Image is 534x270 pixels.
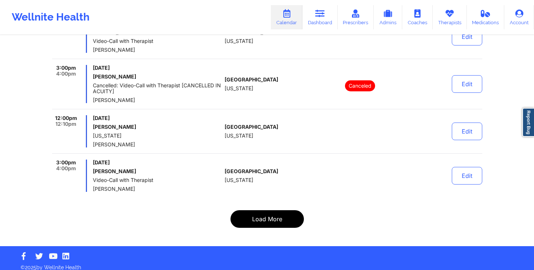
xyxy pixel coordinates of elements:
[225,168,278,174] span: [GEOGRAPHIC_DATA]
[374,5,402,29] a: Admins
[452,167,482,185] button: Edit
[467,5,505,29] a: Medications
[56,160,76,165] span: 3:00pm
[93,142,222,147] span: [PERSON_NAME]
[93,83,222,94] span: Cancelled: Video-Call with Therapist [CANCELLED IN ACUITY]
[452,123,482,140] button: Edit
[93,160,222,165] span: [DATE]
[93,74,222,80] h6: [PERSON_NAME]
[93,115,222,121] span: [DATE]
[402,5,433,29] a: Coaches
[93,177,222,183] span: Video-Call with Therapist
[93,168,222,174] h6: [PERSON_NAME]
[93,133,222,139] span: [US_STATE]
[345,80,375,91] p: Canceled
[225,85,253,91] span: [US_STATE]
[225,77,278,83] span: [GEOGRAPHIC_DATA]
[522,108,534,137] a: Report Bug
[93,124,222,130] h6: [PERSON_NAME]
[93,186,222,192] span: [PERSON_NAME]
[93,97,222,103] span: [PERSON_NAME]
[93,38,222,44] span: Video-Call with Therapist
[225,133,253,139] span: [US_STATE]
[56,165,76,171] span: 4:00pm
[225,38,253,44] span: [US_STATE]
[93,65,222,71] span: [DATE]
[56,65,76,71] span: 3:00pm
[452,28,482,45] button: Edit
[338,5,374,29] a: Prescribers
[93,47,222,53] span: [PERSON_NAME]
[302,5,338,29] a: Dashboard
[55,115,77,121] span: 12:00pm
[433,5,467,29] a: Therapists
[225,177,253,183] span: [US_STATE]
[56,71,76,77] span: 4:00pm
[225,124,278,130] span: [GEOGRAPHIC_DATA]
[55,121,76,127] span: 12:10pm
[271,5,302,29] a: Calendar
[452,75,482,93] button: Edit
[230,210,304,228] button: Load More
[504,5,534,29] a: Account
